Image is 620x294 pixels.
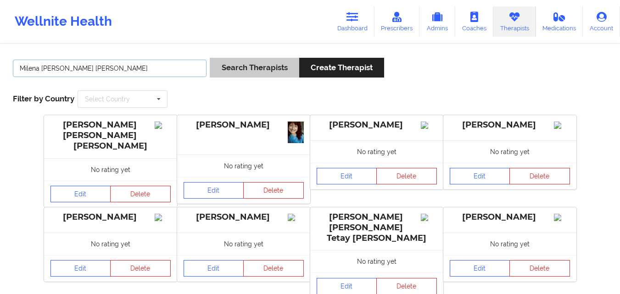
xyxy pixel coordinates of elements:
[184,212,304,222] div: [PERSON_NAME]
[13,60,207,77] input: Search Keywords
[455,6,493,37] a: Coaches
[85,96,130,102] div: Select Country
[310,250,443,272] div: No rating yet
[288,214,304,221] img: Image%2Fplaceholer-image.png
[421,214,437,221] img: Image%2Fplaceholer-image.png
[210,58,299,78] button: Search Therapists
[450,260,510,277] a: Edit
[443,233,576,255] div: No rating yet
[184,120,304,130] div: [PERSON_NAME]
[317,120,437,130] div: [PERSON_NAME]
[184,260,244,277] a: Edit
[155,214,171,221] img: Image%2Fplaceholer-image.png
[299,58,384,78] button: Create Therapist
[493,6,536,37] a: Therapists
[450,168,510,184] a: Edit
[583,6,620,37] a: Account
[13,94,74,103] span: Filter by Country
[50,260,111,277] a: Edit
[374,6,420,37] a: Prescribers
[243,182,304,199] button: Delete
[317,212,437,244] div: [PERSON_NAME] [PERSON_NAME] Tetay [PERSON_NAME]
[110,260,171,277] button: Delete
[554,214,570,221] img: Image%2Fplaceholer-image.png
[317,168,377,184] a: Edit
[50,212,171,222] div: [PERSON_NAME]
[554,122,570,129] img: Image%2Fplaceholer-image.png
[330,6,374,37] a: Dashboard
[376,168,437,184] button: Delete
[177,233,310,255] div: No rating yet
[50,120,171,151] div: [PERSON_NAME] [PERSON_NAME] [PERSON_NAME]
[177,155,310,177] div: No rating yet
[509,168,570,184] button: Delete
[450,120,570,130] div: [PERSON_NAME]
[110,186,171,202] button: Delete
[450,212,570,222] div: [PERSON_NAME]
[50,186,111,202] a: Edit
[536,6,583,37] a: Medications
[421,122,437,129] img: Image%2Fplaceholer-image.png
[310,140,443,163] div: No rating yet
[184,182,244,199] a: Edit
[419,6,455,37] a: Admins
[443,140,576,163] div: No rating yet
[509,260,570,277] button: Delete
[288,122,304,143] img: c7206102-762d-48ad-8888-39821ee8e80f_IMG_1896.jpeg
[155,122,171,129] img: Image%2Fplaceholer-image.png
[44,233,177,255] div: No rating yet
[44,158,177,181] div: No rating yet
[243,260,304,277] button: Delete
